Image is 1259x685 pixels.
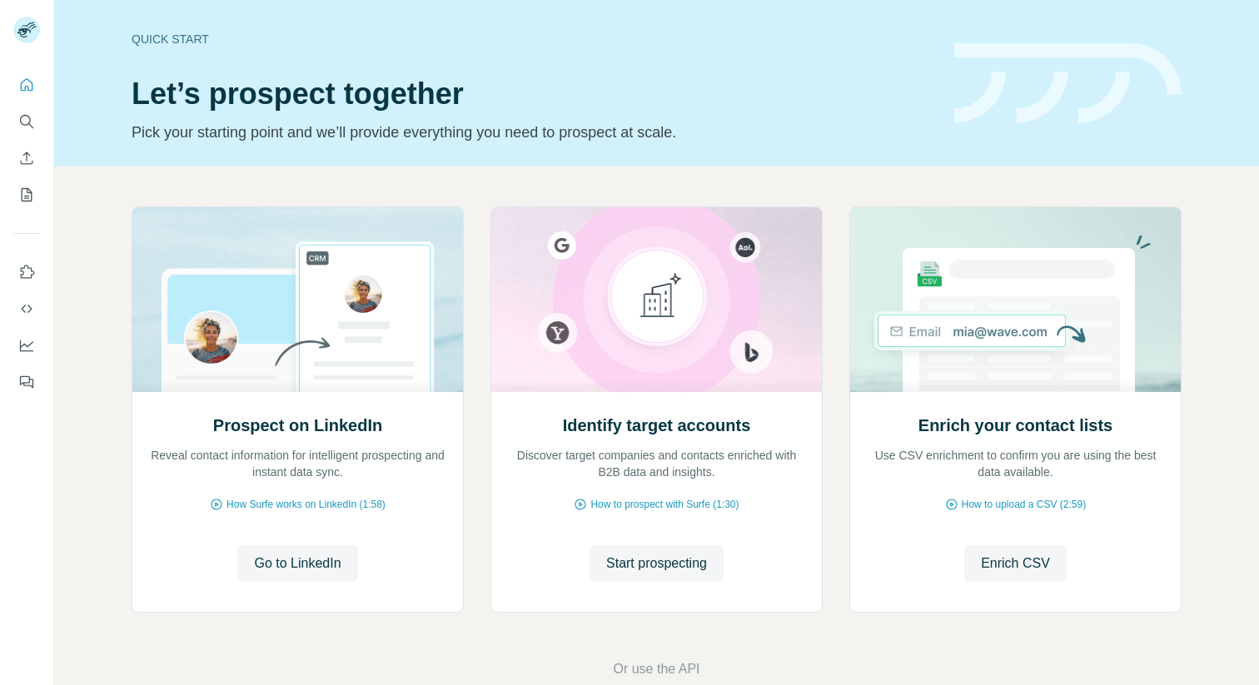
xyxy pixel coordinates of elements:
p: Reveal contact information for intelligent prospecting and instant data sync. [149,447,446,480]
p: Discover target companies and contacts enriched with B2B data and insights. [508,447,805,480]
button: Quick start [13,70,40,100]
h2: Identify target accounts [563,414,751,437]
button: Use Surfe API [13,294,40,324]
span: Start prospecting [606,553,707,573]
button: Go to LinkedIn [237,545,357,582]
button: Search [13,107,40,137]
span: Go to LinkedIn [254,553,341,573]
button: Feedback [13,367,40,397]
img: Prospect on LinkedIn [132,207,464,392]
p: Pick your starting point and we’ll provide everything you need to prospect at scale. [132,121,934,144]
button: Dashboard [13,330,40,360]
img: Enrich your contact lists [849,207,1182,392]
span: How Surfe works on LinkedIn (1:58) [226,497,386,512]
img: Identify target accounts [490,207,823,392]
h2: Enrich your contact lists [918,414,1112,437]
span: How to upload a CSV (2:59) [962,497,1086,512]
p: Use CSV enrichment to confirm you are using the best data available. [867,447,1164,480]
span: How to prospect with Surfe (1:30) [590,497,739,512]
h1: Let’s prospect together [132,77,934,111]
img: banner [954,43,1182,124]
button: Start prospecting [590,545,724,582]
button: Enrich CSV [964,545,1067,582]
button: Use Surfe on LinkedIn [13,257,40,287]
h2: Prospect on LinkedIn [213,414,382,437]
button: Or use the API [613,659,699,679]
button: My lists [13,180,40,210]
span: Enrich CSV [981,553,1050,573]
div: Quick start [132,31,934,47]
button: Enrich CSV [13,143,40,173]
